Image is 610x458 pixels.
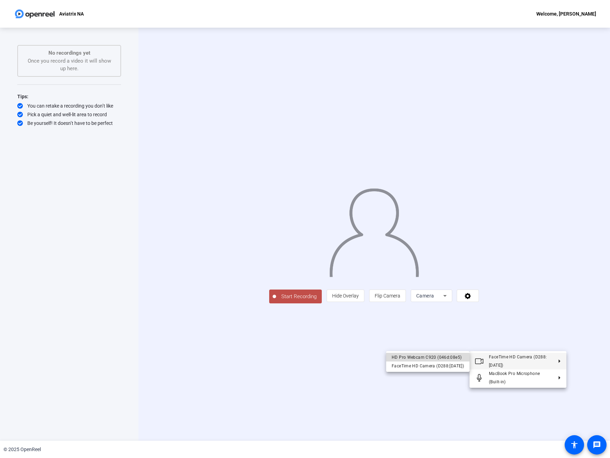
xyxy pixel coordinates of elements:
[392,353,464,361] div: HD Pro Webcam C920 (046d:08e5)
[392,361,464,370] div: FaceTime HD Camera (D288:[DATE])
[489,371,540,384] span: MacBook Pro Microphone (Built-in)
[475,357,483,365] mat-icon: Video camera
[489,355,547,368] span: FaceTime HD Camera (D288:[DATE])
[475,374,483,382] mat-icon: Microphone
